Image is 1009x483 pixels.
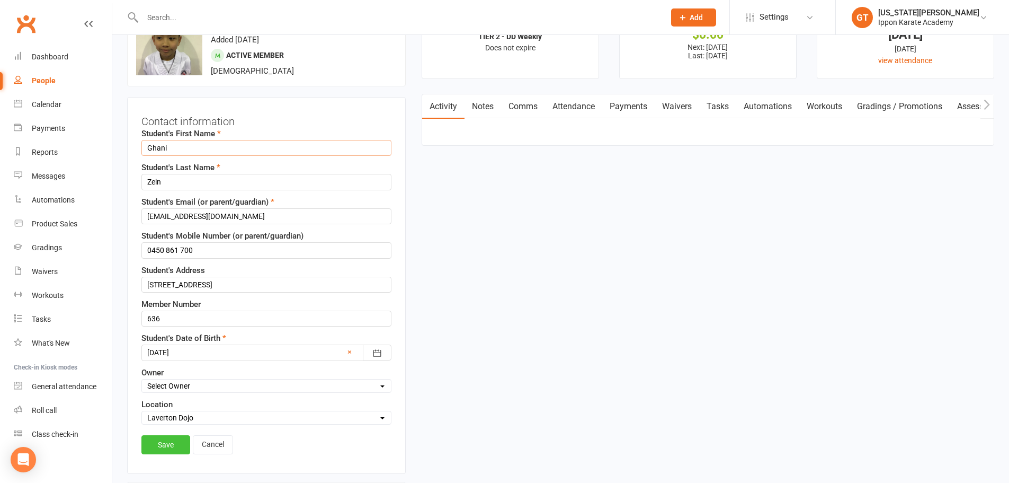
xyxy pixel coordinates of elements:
a: Gradings / Promotions [850,94,950,119]
div: GT [852,7,873,28]
label: Student's Email (or parent/guardian) [141,196,274,208]
div: [US_STATE][PERSON_NAME] [878,8,979,17]
input: Student's Email (or parent/guardian) [141,208,391,224]
a: Tasks [699,94,736,119]
label: Student's Mobile Number (or parent/guardian) [141,230,303,242]
a: Waivers [14,260,112,284]
a: Gradings [14,236,112,260]
h3: Contact information [141,111,391,127]
div: People [32,76,56,85]
div: General attendance [32,382,96,391]
div: Gradings [32,243,62,252]
a: Activity [422,94,465,119]
a: Class kiosk mode [14,423,112,446]
a: Messages [14,164,112,188]
span: Active member [226,51,284,59]
a: Automations [14,188,112,212]
a: Cancel [193,435,233,454]
a: Save [141,435,190,454]
a: Roll call [14,399,112,423]
div: Tasks [32,315,51,323]
label: Owner [141,366,164,379]
div: Calendar [32,100,61,109]
span: Add [690,13,703,22]
a: People [14,69,112,93]
label: Student's Address [141,264,205,277]
button: Add [671,8,716,27]
div: $0.00 [629,29,787,40]
img: image1567496686.png [136,9,202,98]
label: Student's First Name [141,127,221,140]
input: Student's Mobile Number (or parent/guardian) [141,242,391,258]
a: Product Sales [14,212,112,236]
div: Payments [32,124,65,133]
input: Student's Last Name [141,174,391,190]
div: Roll call [32,406,57,415]
a: Reports [14,140,112,164]
p: Next: [DATE] Last: [DATE] [629,43,787,60]
div: Ippon Karate Academy [878,17,979,27]
label: Location [141,398,173,411]
input: Member Number [141,311,391,327]
div: [DATE] [827,43,984,55]
a: Comms [501,94,545,119]
label: Member Number [141,298,201,311]
div: Automations [32,196,75,204]
div: What's New [32,339,70,347]
div: Reports [32,148,58,156]
div: Waivers [32,267,58,276]
a: Workouts [799,94,850,119]
label: Student's Date of Birth [141,332,226,345]
a: Clubworx [13,11,39,37]
input: Student's Address [141,277,391,293]
a: Workouts [14,284,112,308]
a: Calendar [14,93,112,117]
label: Student's Last Name [141,161,220,174]
div: Class check-in [32,430,78,438]
div: Dashboard [32,52,68,61]
a: Notes [465,94,501,119]
a: × [347,346,352,358]
a: What's New [14,331,112,355]
div: Product Sales [32,219,77,228]
strong: TIER 2 - DD Weekly [478,32,542,41]
a: Payments [602,94,655,119]
span: Settings [760,5,789,29]
div: Open Intercom Messenger [11,447,36,472]
input: Student's First Name [141,140,391,156]
input: Search... [139,10,657,25]
a: Attendance [545,94,602,119]
div: Workouts [32,291,64,300]
a: Tasks [14,308,112,331]
a: Automations [736,94,799,119]
div: Messages [32,172,65,180]
time: Added [DATE] [211,35,259,45]
span: Does not expire [485,43,535,52]
a: Dashboard [14,45,112,69]
div: [DATE] [827,29,984,40]
span: [DEMOGRAPHIC_DATA] [211,66,294,76]
a: Payments [14,117,112,140]
a: General attendance kiosk mode [14,375,112,399]
a: view attendance [878,56,932,65]
a: Waivers [655,94,699,119]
